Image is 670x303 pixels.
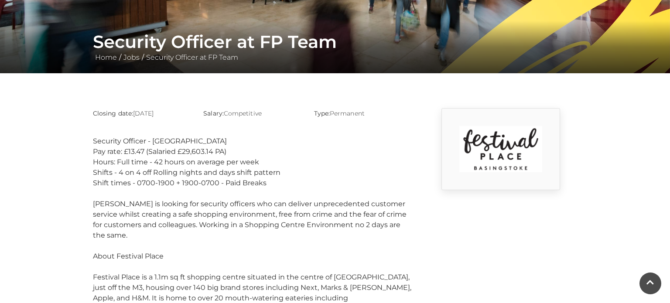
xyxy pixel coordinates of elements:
div: Pay rate: £13.47 (Salaried £29,603.14 PA) [93,146,411,157]
p: Permanent [314,108,411,119]
img: I7Nk_1640004660_ORD3.png [459,126,542,172]
div: Security Officer - [GEOGRAPHIC_DATA] [93,136,411,146]
div: Shift times - 0700-1900 + 1900-0700 - Paid Breaks [93,178,411,188]
strong: Salary: [203,109,224,117]
div: About Festival Place [93,251,411,262]
div: [PERSON_NAME] is looking for security officers who can deliver unprecedented customer service whi... [93,199,411,241]
div: / / [86,31,584,63]
strong: Type: [314,109,330,117]
p: Competitive [203,108,301,119]
a: Jobs [121,53,142,61]
a: Security Officer at FP Team [144,53,240,61]
a: Home [93,53,119,61]
h1: Security Officer at FP Team [93,31,577,52]
p: [DATE] [93,108,190,119]
div: Shifts - 4 on 4 off Rolling nights and days shift pattern [93,167,411,178]
strong: Closing date: [93,109,133,117]
div: Hours: Full time - 42 hours on average per week [93,157,411,167]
